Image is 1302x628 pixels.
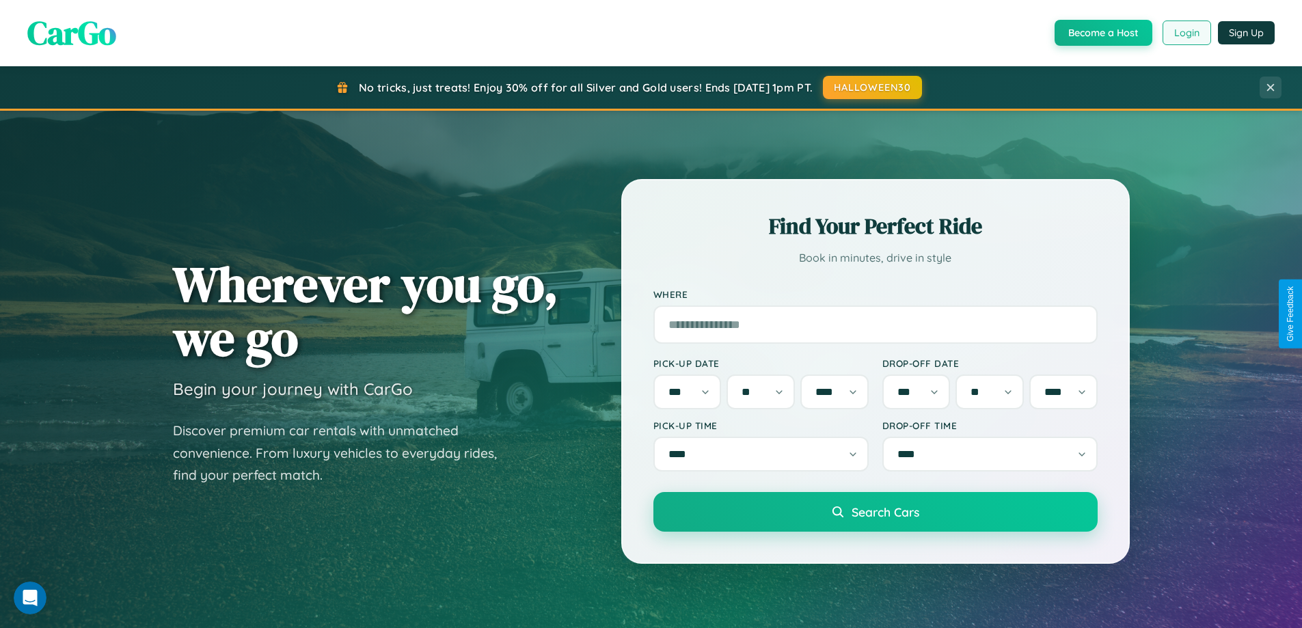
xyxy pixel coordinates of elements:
[653,420,869,431] label: Pick-up Time
[852,504,919,519] span: Search Cars
[27,10,116,55] span: CarGo
[1218,21,1275,44] button: Sign Up
[173,420,515,487] p: Discover premium car rentals with unmatched convenience. From luxury vehicles to everyday rides, ...
[653,248,1098,268] p: Book in minutes, drive in style
[882,357,1098,369] label: Drop-off Date
[653,211,1098,241] h2: Find Your Perfect Ride
[359,81,813,94] span: No tricks, just treats! Enjoy 30% off for all Silver and Gold users! Ends [DATE] 1pm PT.
[653,357,869,369] label: Pick-up Date
[1163,21,1211,45] button: Login
[173,379,413,399] h3: Begin your journey with CarGo
[823,76,922,99] button: HALLOWEEN30
[1286,286,1295,342] div: Give Feedback
[1055,20,1152,46] button: Become a Host
[173,257,558,365] h1: Wherever you go, we go
[882,420,1098,431] label: Drop-off Time
[653,288,1098,300] label: Where
[653,492,1098,532] button: Search Cars
[14,582,46,614] iframe: Intercom live chat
